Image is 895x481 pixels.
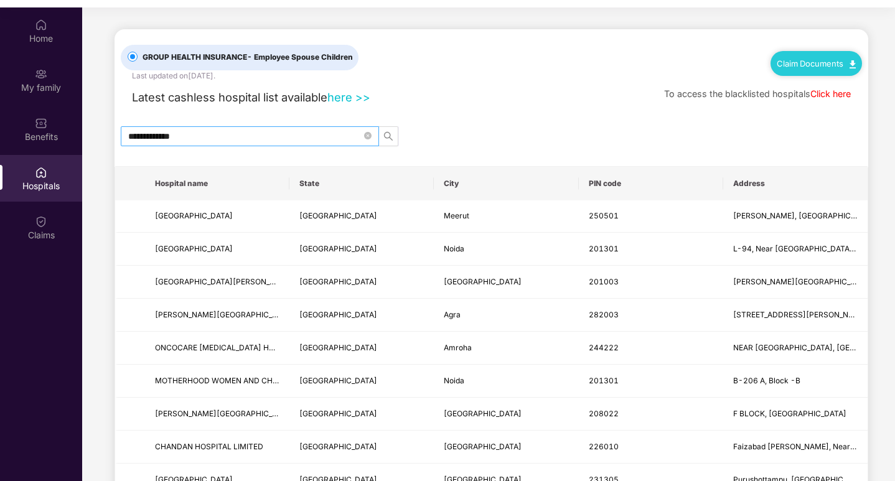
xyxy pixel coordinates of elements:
span: search [379,131,398,141]
a: Claim Documents [777,58,856,68]
img: svg+xml;base64,PHN2ZyBpZD0iSG9tZSIgeG1sbnM9Imh0dHA6Ly93d3cudzMub3JnLzIwMDAvc3ZnIiB3aWR0aD0iMjAiIG... [35,19,47,31]
img: svg+xml;base64,PHN2ZyB4bWxucz0iaHR0cDovL3d3dy53My5vcmcvMjAwMC9zdmciIHdpZHRoPSIxMC40IiBoZWlnaHQ9Ij... [850,60,856,68]
span: [GEOGRAPHIC_DATA] [155,211,233,220]
td: Uttar Pradesh [289,266,434,299]
span: Address [733,179,858,189]
th: Address [723,167,868,200]
span: B-206 A, Block -B [733,376,800,385]
td: ST JOSEPHS HOSPITAL [145,266,289,299]
span: [GEOGRAPHIC_DATA] [299,211,377,220]
span: [GEOGRAPHIC_DATA] [299,277,377,286]
span: Agra [444,310,461,319]
span: [GEOGRAPHIC_DATA] [299,244,377,253]
td: MARIAM NAGAR,, MEERUT ROAD [723,266,868,299]
td: NEAR JAYA TOLL PLAZA, NH 24 AMROHA [723,332,868,365]
td: 70 71 MATHURA KANPUR BYE PASS ROAD, GAWLI NAGAR AGRA [723,299,868,332]
td: Uttar Pradesh [289,233,434,266]
span: 201301 [589,376,619,385]
span: [PERSON_NAME][GEOGRAPHIC_DATA] AND [GEOGRAPHIC_DATA] [155,310,392,319]
span: Meerut [444,211,469,220]
span: To access the blacklisted hospitals [664,88,810,99]
th: State [289,167,434,200]
td: Uttar Pradesh [289,332,434,365]
a: Click here [810,88,851,99]
img: svg+xml;base64,PHN2ZyBpZD0iQmVuZWZpdHMiIHhtbG5zPSJodHRwOi8vd3d3LnczLm9yZy8yMDAwL3N2ZyIgd2lkdGg9Ij... [35,117,47,129]
td: Lucknow [434,431,578,464]
td: Agra [434,299,578,332]
span: - Employee Spouse Children [247,52,353,62]
span: [GEOGRAPHIC_DATA] [444,277,522,286]
th: PIN code [579,167,723,200]
span: Noida [444,244,464,253]
td: Kanpur [434,398,578,431]
button: search [378,126,398,146]
span: [STREET_ADDRESS][PERSON_NAME] [733,310,868,319]
td: Noida [434,233,578,266]
td: Ghaziabad [434,266,578,299]
td: Uttar Pradesh [289,200,434,233]
span: 208022 [589,409,619,418]
td: Uttar Pradesh [289,365,434,398]
img: svg+xml;base64,PHN2ZyB3aWR0aD0iMjAiIGhlaWdodD0iMjAiIHZpZXdCb3g9IjAgMCAyMCAyMCIgZmlsbD0ibm9uZSIgeG... [35,68,47,80]
span: 201003 [589,277,619,286]
span: [PERSON_NAME], [GEOGRAPHIC_DATA] [733,211,876,220]
span: MOTHERHOOD WOMEN AND CHILDREN HOSPITAL [155,376,338,385]
span: [GEOGRAPHIC_DATA] [299,310,377,319]
td: Uttar Pradesh [289,431,434,464]
span: Noida [444,376,464,385]
td: Uttar Pradesh [289,299,434,332]
img: svg+xml;base64,PHN2ZyBpZD0iSG9zcGl0YWxzIiB4bWxucz0iaHR0cDovL3d3dy53My5vcmcvMjAwMC9zdmciIHdpZHRoPS... [35,166,47,179]
span: [GEOGRAPHIC_DATA] [299,409,377,418]
td: MOTHERHOOD WOMEN AND CHILDREN HOSPITAL [145,365,289,398]
td: VARDAAN HOSPITAL [145,200,289,233]
div: Last updated on [DATE] . [132,70,215,82]
td: Amroha [434,332,578,365]
td: METRO HOSPITAL AND HEART INSTITUTE [145,233,289,266]
span: 250501 [589,211,619,220]
td: Meerut [434,200,578,233]
span: CHANDAN HOSPITAL LIMITED [155,442,263,451]
th: Hospital name [145,167,289,200]
span: [GEOGRAPHIC_DATA] [444,442,522,451]
span: 282003 [589,310,619,319]
span: [GEOGRAPHIC_DATA] [444,409,522,418]
span: 244222 [589,343,619,352]
td: Noida [434,365,578,398]
span: 201301 [589,244,619,253]
span: Hospital name [155,179,279,189]
td: ONCOCARE CANCER HOSPITAL PRIVATE LIMITED [145,332,289,365]
span: Amroha [444,343,472,352]
span: [GEOGRAPHIC_DATA] [299,376,377,385]
td: B-206 A, Block -B [723,365,868,398]
span: Latest cashless hospital list available [132,90,327,104]
td: Faizabad Rd Vijayant Khand, Near Chinhat Flyover [723,431,868,464]
span: [GEOGRAPHIC_DATA] [155,244,233,253]
span: close-circle [364,132,372,139]
img: svg+xml;base64,PHN2ZyBpZD0iQ2xhaW0iIHhtbG5zPSJodHRwOi8vd3d3LnczLm9yZy8yMDAwL3N2ZyIgd2lkdGg9IjIwIi... [35,215,47,228]
a: here >> [327,90,370,104]
span: [GEOGRAPHIC_DATA] [299,442,377,451]
td: Uttar Pradesh [289,398,434,431]
span: 226010 [589,442,619,451]
span: [GEOGRAPHIC_DATA][PERSON_NAME] [155,277,294,286]
span: ONCOCARE [MEDICAL_DATA] HOSPITAL PRIVATE LIMITED [155,343,363,352]
td: F BLOCK, KANPUR NAGAR [723,398,868,431]
td: CHANDAN HOSPITAL LIMITED [145,431,289,464]
span: GROUP HEALTH INSURANCE [138,52,358,63]
span: [GEOGRAPHIC_DATA] [299,343,377,352]
td: ANANDESHWAR HOSPITAL [145,398,289,431]
th: City [434,167,578,200]
td: JANI KHURD, BHAGAT ROAD [723,200,868,233]
td: SPARSH MALHOTRA HOSPITAL AND CRITICARE CENTRE [145,299,289,332]
span: L-94, Near [GEOGRAPHIC_DATA], Sector 11 [733,244,892,253]
td: L-94, Near Punjab National Bank, Sector 11 [723,233,868,266]
span: [PERSON_NAME][GEOGRAPHIC_DATA] [155,409,294,418]
span: close-circle [364,130,372,142]
span: F BLOCK, [GEOGRAPHIC_DATA] [733,409,846,418]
